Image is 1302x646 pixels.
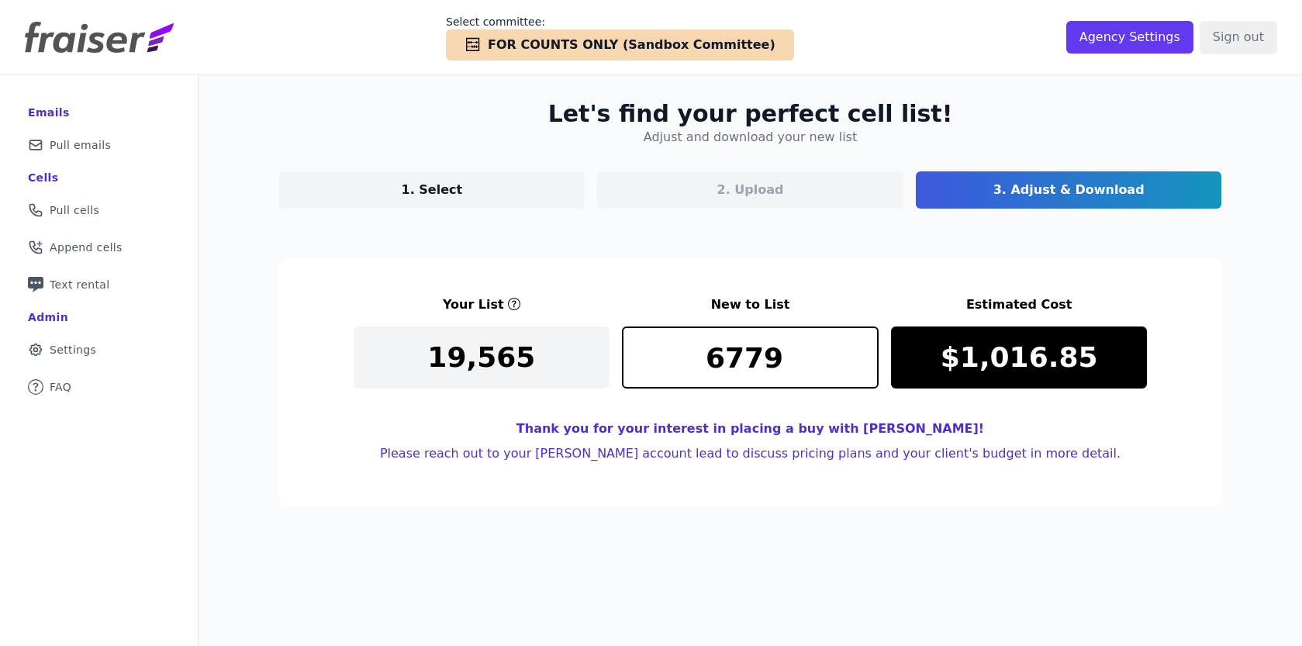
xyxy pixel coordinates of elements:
p: $1,016.85 [941,342,1098,373]
a: Settings [12,333,185,367]
img: Fraiser Logo [25,22,174,53]
span: Settings [50,342,96,358]
a: Text rental [12,268,185,302]
a: 3. Adjust & Download [916,171,1222,209]
div: Emails [28,105,70,120]
a: FAQ [12,370,185,404]
p: 19,565 [427,342,535,373]
a: Select committee: FOR COUNTS ONLY (Sandbox Committee) [446,14,794,60]
span: Pull cells [50,202,99,218]
p: 1. Select [402,181,463,199]
h2: Let's find your perfect cell list! [548,100,953,128]
span: Text rental [50,277,110,292]
input: Sign out [1200,21,1277,54]
div: Admin [28,309,68,325]
p: Select committee: [446,14,794,29]
div: Cells [28,170,58,185]
span: FOR COUNTS ONLY (Sandbox Committee) [488,36,775,54]
h4: Adjust and download your new list [644,128,857,147]
span: Append cells [50,240,123,255]
a: Append cells [12,230,185,264]
span: FAQ [50,379,71,395]
span: Pull emails [50,137,111,153]
h3: Your List [443,295,504,314]
p: 3. Adjust & Download [993,181,1145,199]
input: Agency Settings [1066,21,1193,54]
a: Pull emails [12,128,185,162]
h4: Thank you for your interest in placing a buy with [PERSON_NAME]! [516,420,984,438]
h3: New to List [622,295,879,314]
p: 2. Upload [717,181,784,199]
h3: Estimated Cost [891,295,1148,314]
a: Pull cells [12,193,185,227]
h4: Please reach out to your [PERSON_NAME] account lead to discuss pricing plans and your client's bu... [380,444,1121,463]
a: 1. Select [279,171,585,209]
